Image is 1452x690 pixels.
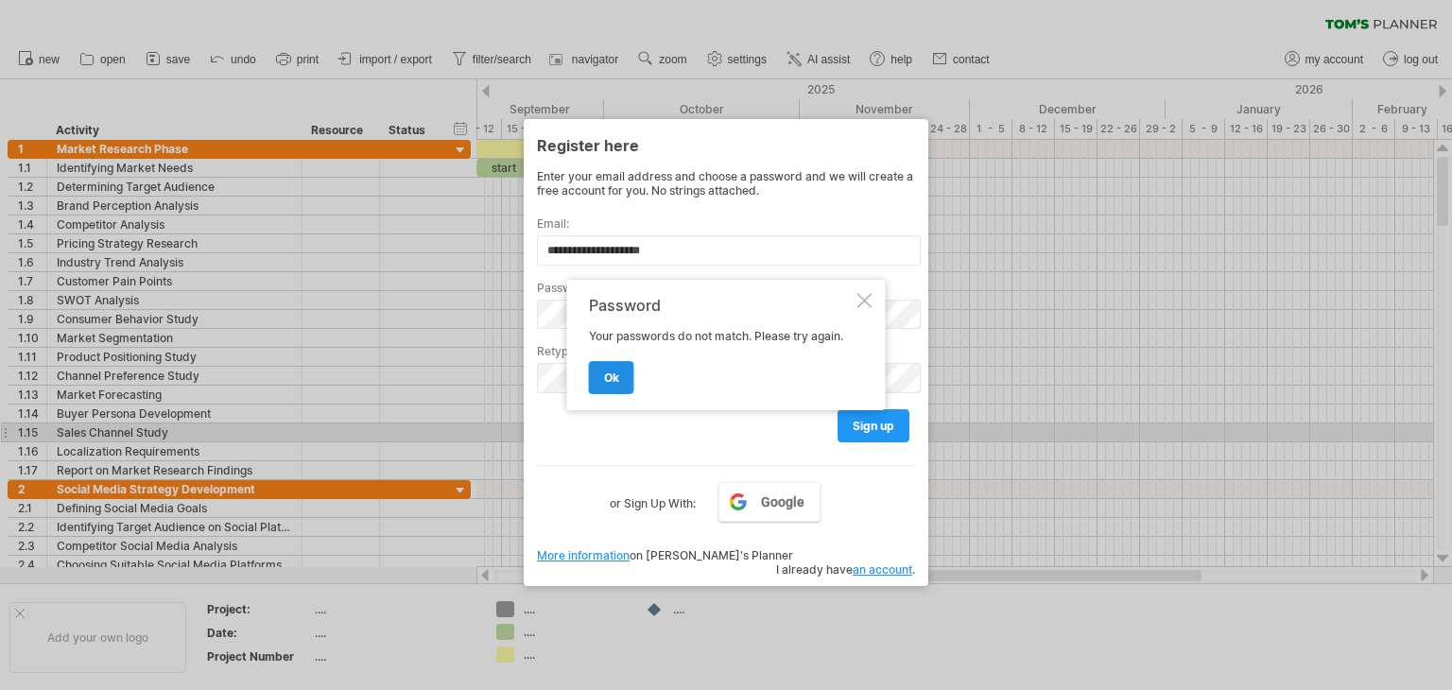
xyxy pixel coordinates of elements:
label: Password: [537,281,915,295]
div: Password [589,297,854,314]
div: Register here [537,128,915,162]
div: Your passwords do not match. Please try again. [589,297,854,393]
span: sign up [853,419,894,433]
a: More information [537,548,630,562]
label: or Sign Up With: [610,482,696,514]
a: ok [589,361,634,394]
span: ok [604,371,619,385]
a: Google [718,482,821,522]
label: Retype password: [537,344,915,358]
span: Google [761,494,804,509]
label: Email: [537,216,915,231]
a: sign up [838,409,909,442]
span: I already have . [776,562,915,577]
span: on [PERSON_NAME]'s Planner [537,548,793,562]
div: Enter your email address and choose a password and we will create a free account for you. No stri... [537,169,915,198]
a: an account [853,562,912,577]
